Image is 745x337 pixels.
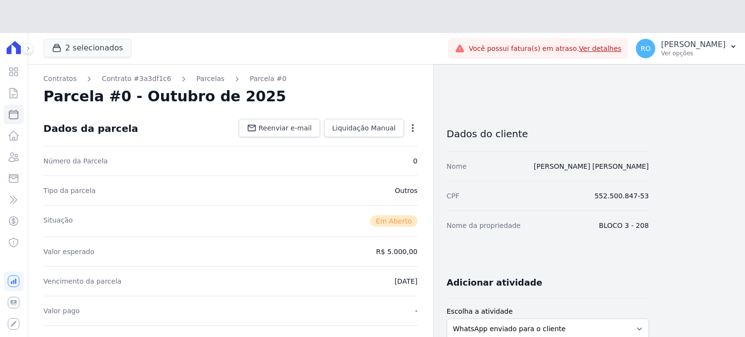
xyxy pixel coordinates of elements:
dt: Valor pago [44,306,80,316]
span: Liquidação Manual [332,123,396,133]
a: Contratos [44,74,77,84]
div: Dados da parcela [44,123,138,134]
a: Parcela #0 [250,74,287,84]
span: RO [641,45,651,52]
a: Contrato #3a3df1c6 [102,74,171,84]
span: Em Aberto [370,215,418,227]
button: RO [PERSON_NAME] Ver opções [628,35,745,62]
dd: 552.500.847-53 [595,191,649,201]
dt: Tipo da parcela [44,186,96,195]
p: [PERSON_NAME] [661,40,726,49]
a: Ver detalhes [579,45,622,52]
dd: R$ 5.000,00 [376,247,417,257]
button: 2 selecionados [44,39,131,57]
dt: Nome da propriedade [447,221,521,230]
span: Reenviar e-mail [259,123,312,133]
iframe: Intercom live chat [10,304,33,327]
dd: 0 [413,156,418,166]
a: Reenviar e-mail [239,119,320,137]
dt: Nome [447,161,467,171]
dt: CPF [447,191,459,201]
h3: Adicionar atividade [447,277,542,289]
label: Escolha a atividade [447,306,649,317]
h3: Dados do cliente [447,128,649,140]
dd: [DATE] [394,276,417,286]
a: Liquidação Manual [324,119,404,137]
nav: Breadcrumb [44,74,418,84]
dt: Vencimento da parcela [44,276,122,286]
dd: BLOCO 3 - 208 [599,221,649,230]
dd: - [415,306,418,316]
dt: Número da Parcela [44,156,108,166]
h2: Parcela #0 - Outubro de 2025 [44,88,286,105]
dt: Situação [44,215,73,227]
dt: Valor esperado [44,247,95,257]
p: Ver opções [661,49,726,57]
span: Você possui fatura(s) em atraso. [469,44,621,54]
dd: Outros [395,186,418,195]
a: [PERSON_NAME] [PERSON_NAME] [534,162,649,170]
a: Parcelas [196,74,225,84]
